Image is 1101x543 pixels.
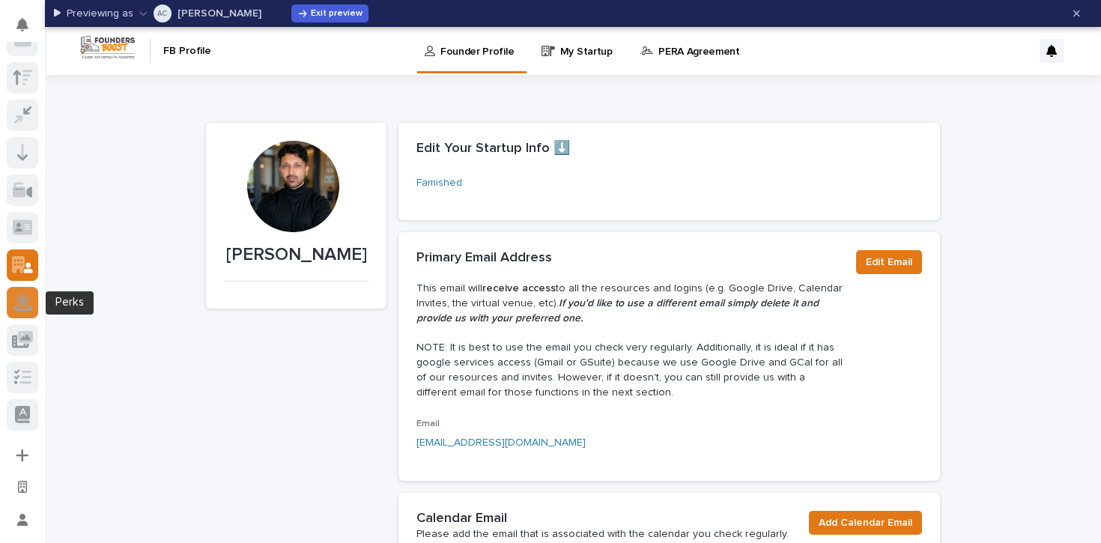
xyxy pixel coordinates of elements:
a: Founder Profile [423,27,521,71]
a: [EMAIL_ADDRESS][DOMAIN_NAME] [416,437,586,448]
p: [PERSON_NAME] [178,8,261,19]
p: NOTE: It is best to use the email you check very regularly. Additionally, it is ideal if it has g... [416,341,844,401]
h2: FB Profile [163,45,211,58]
p: [PERSON_NAME] [224,244,368,266]
span: Add Calendar Email [819,515,912,530]
button: Notifications [7,9,38,40]
img: Workspace Logo [79,34,137,61]
p: My Startup [560,27,613,58]
button: Edit Email [856,250,922,274]
div: Notifications [19,18,38,42]
em: If you'd like to use a different email simply delete it and provide us with your preferred one. [416,298,822,324]
p: This email will to all the resources and logins (e.g. Google Drive, Calendar Invites, the virtual... [416,282,844,327]
h2: Edit Your Startup Info ⬇️ [416,141,570,157]
p: PERA Agreement [658,27,740,58]
a: My Startup [540,27,619,73]
span: Exit preview [311,9,363,18]
button: Abhi Chatterjee[PERSON_NAME] [139,1,261,25]
h2: Calendar Email [416,511,507,527]
span: Email [416,419,440,428]
span: Edit Email [866,255,912,270]
button: Exit preview [291,4,368,22]
strong: receive access [482,283,556,294]
a: PERA Agreement [639,27,747,73]
div: Abhi Chatterjee [157,4,167,22]
p: Founder Profile [440,27,514,58]
a: Famished [416,175,462,191]
button: Add Calendar Email [809,511,922,535]
button: Open workspace settings [7,471,38,503]
p: Previewing as [67,7,133,20]
p: Please add the email that is associated with the calendar you check regularly. [416,527,797,542]
button: Add a new app... [7,440,38,471]
h2: Primary Email Address [416,250,552,267]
